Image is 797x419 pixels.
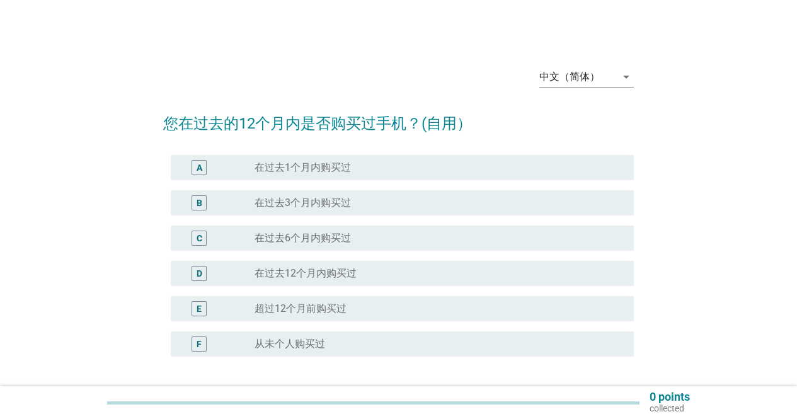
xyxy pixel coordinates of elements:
label: 在过去3个月内购买过 [255,197,351,209]
i: arrow_drop_down [619,69,634,84]
div: 中文（简体） [539,71,600,83]
div: E [197,302,202,316]
p: 0 points [650,391,690,403]
label: 在过去12个月内购买过 [255,267,357,280]
label: 在过去1个月内购买过 [255,161,351,174]
label: 在过去6个月内购买过 [255,232,351,244]
p: collected [650,403,690,414]
div: C [197,232,202,245]
div: B [197,197,202,210]
div: A [197,161,202,175]
h2: 您在过去的12个月内是否购买过手机？(自用） [163,100,634,135]
div: D [197,267,202,280]
label: 从未个人购买过 [255,338,325,350]
div: F [197,338,202,351]
label: 超过12个月前购买过 [255,302,347,315]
